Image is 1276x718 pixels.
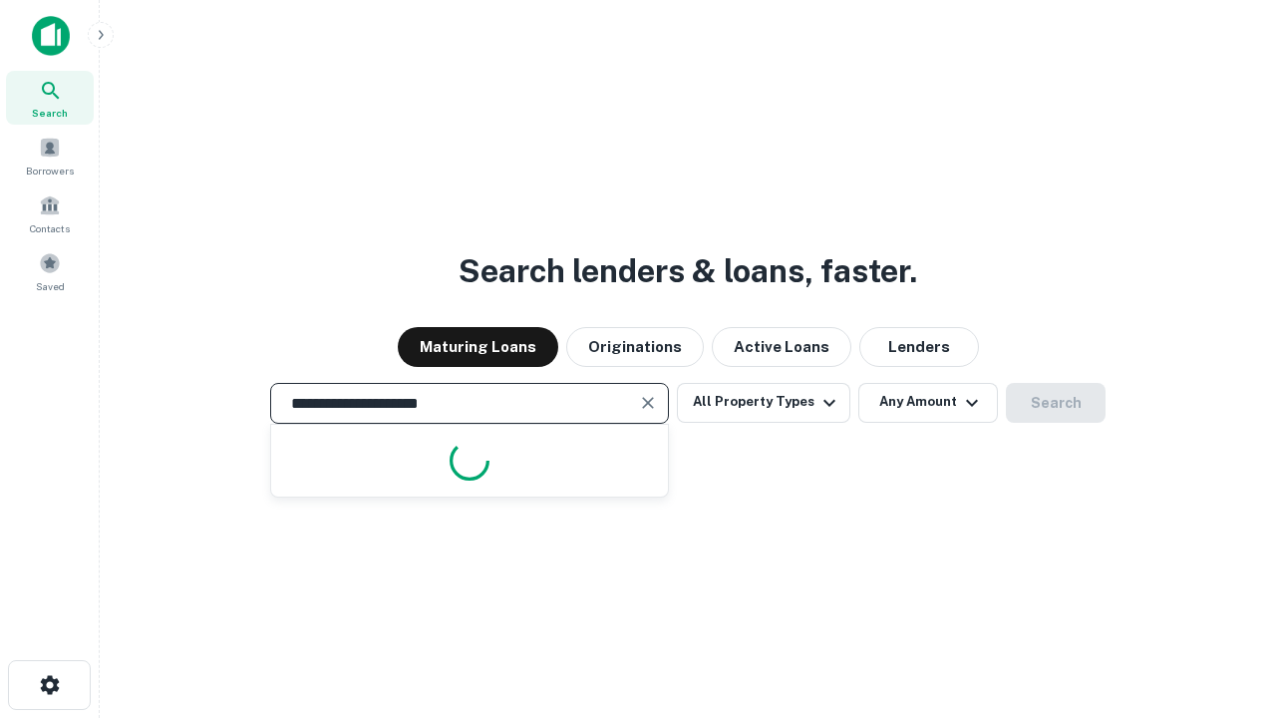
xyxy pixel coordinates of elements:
[634,389,662,417] button: Clear
[712,327,851,367] button: Active Loans
[858,383,998,423] button: Any Amount
[1176,558,1276,654] iframe: Chat Widget
[677,383,850,423] button: All Property Types
[398,327,558,367] button: Maturing Loans
[36,278,65,294] span: Saved
[6,244,94,298] a: Saved
[6,186,94,240] a: Contacts
[32,105,68,121] span: Search
[859,327,979,367] button: Lenders
[459,247,917,295] h3: Search lenders & loans, faster.
[30,220,70,236] span: Contacts
[566,327,704,367] button: Originations
[26,163,74,179] span: Borrowers
[32,16,70,56] img: capitalize-icon.png
[6,71,94,125] a: Search
[6,129,94,182] a: Borrowers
